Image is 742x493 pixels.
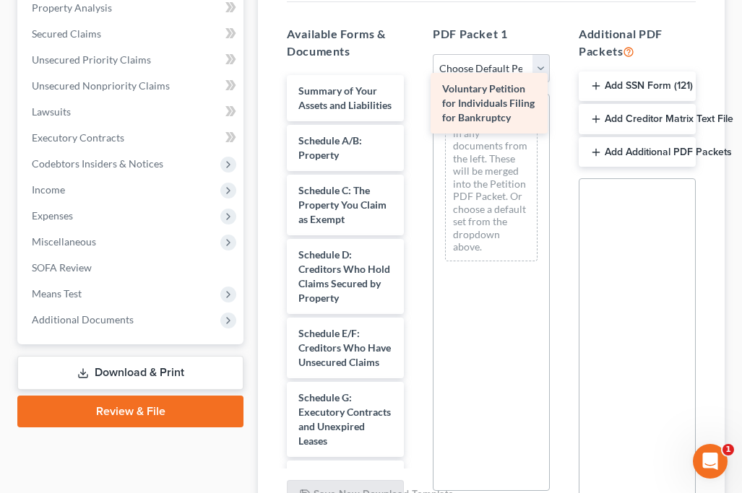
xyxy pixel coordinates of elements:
span: Additional Documents [32,313,134,326]
span: Executory Contracts [32,131,124,144]
span: Schedule C: The Property You Claim as Exempt [298,184,387,225]
a: Lawsuits [20,99,243,125]
button: Add SSN Form (121) [579,71,696,102]
span: Unsecured Nonpriority Claims [32,79,170,92]
span: Unsecured Priority Claims [32,53,151,66]
button: Add Additional PDF Packets [579,137,696,167]
span: Income [32,183,65,196]
span: Schedule E/F: Creditors Who Have Unsecured Claims [298,327,391,368]
span: Lawsuits [32,105,71,118]
button: Add Creditor Matrix Text File [579,104,696,134]
span: Miscellaneous [32,235,96,248]
span: 1 [722,444,734,455]
span: Schedule D: Creditors Who Hold Claims Secured by Property [298,248,390,304]
span: Schedule A/B: Property [298,134,362,161]
span: Property Analysis [32,1,112,14]
a: Executory Contracts [20,125,243,151]
h5: PDF Packet 1 [433,25,550,43]
a: Download & Print [17,356,243,390]
span: Schedule G: Executory Contracts and Unexpired Leases [298,391,391,447]
span: Means Test [32,287,82,300]
span: Secured Claims [32,27,101,40]
span: Expenses [32,209,73,222]
a: SOFA Review [20,255,243,281]
iframe: Intercom live chat [693,444,728,479]
div: Drag-and-drop in any documents from the left. These will be merged into the Petition PDF Packet. ... [445,106,538,261]
a: Unsecured Nonpriority Claims [20,73,243,99]
a: Review & File [17,396,243,427]
h5: Additional PDF Packets [579,25,696,60]
span: Voluntary Petition for Individuals Filing for Bankruptcy [442,82,535,123]
span: SOFA Review [32,261,92,274]
span: Codebtors Insiders & Notices [32,157,163,170]
span: Summary of Your Assets and Liabilities [298,84,392,111]
h5: Available Forms & Documents [287,25,404,60]
a: Unsecured Priority Claims [20,47,243,73]
a: Secured Claims [20,21,243,47]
